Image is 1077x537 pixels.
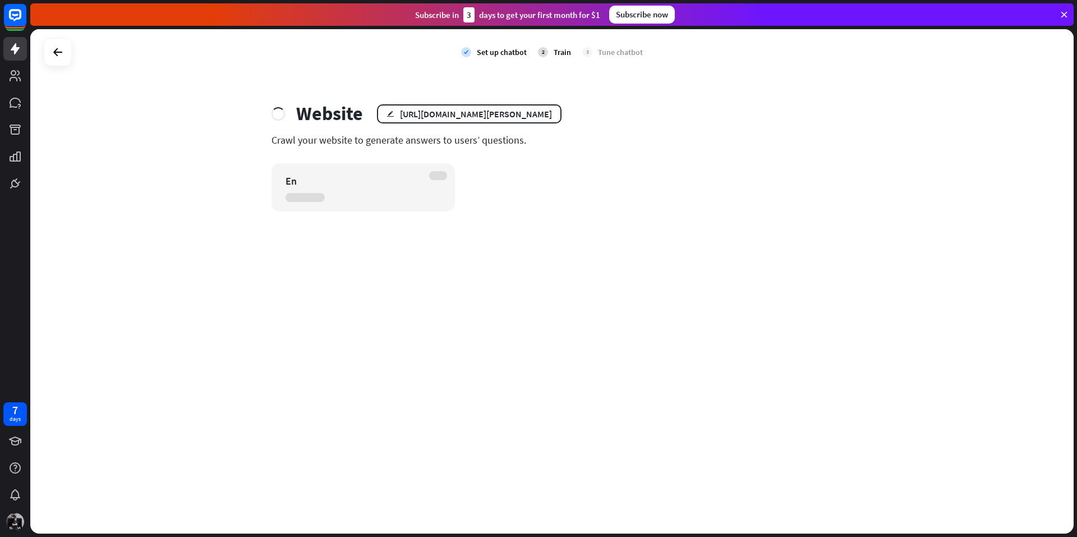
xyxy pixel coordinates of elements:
div: Crawl your website to generate answers to users’ questions. [271,134,832,146]
div: Tune chatbot [598,47,643,57]
div: 3 [463,7,475,22]
div: [URL][DOMAIN_NAME][PERSON_NAME] [400,108,552,120]
i: check [461,47,471,57]
div: days [10,415,21,423]
div: Subscribe now [609,6,675,24]
div: 2 [538,47,548,57]
div: Website [296,102,363,125]
a: 7 days [3,402,27,426]
div: En [286,175,421,187]
div: Train [554,47,571,57]
i: edit [386,110,394,117]
div: Subscribe in days to get your first month for $1 [415,7,600,22]
div: Set up chatbot [477,47,527,57]
div: 7 [12,405,18,415]
div: 3 [582,47,592,57]
button: Open LiveChat chat widget [9,4,43,38]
